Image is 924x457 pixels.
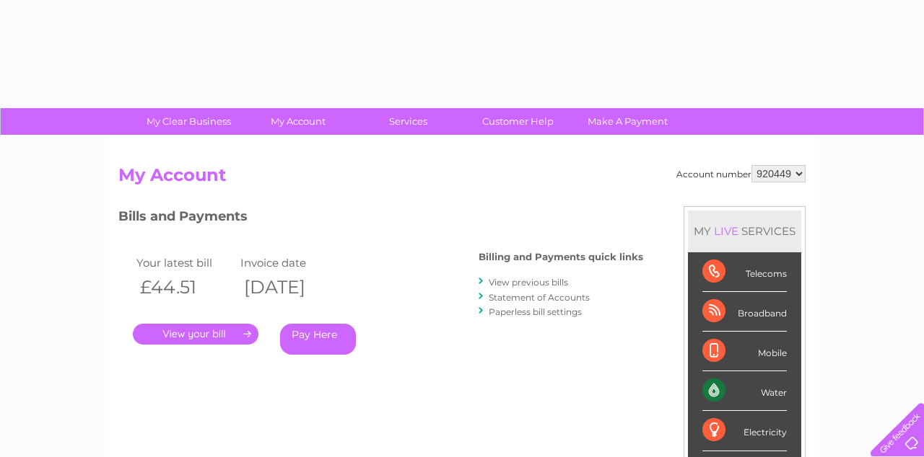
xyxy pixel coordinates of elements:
a: Services [349,108,468,135]
th: [DATE] [237,272,341,302]
div: Account number [676,165,806,182]
h2: My Account [118,165,806,192]
td: Your latest bill [133,253,237,272]
h3: Bills and Payments [118,206,643,231]
a: View previous bills [489,277,568,288]
h4: Billing and Payments quick links [479,252,643,262]
div: Mobile [702,332,787,371]
a: Statement of Accounts [489,292,590,303]
div: MY SERVICES [688,210,801,252]
div: Telecoms [702,252,787,292]
div: LIVE [711,224,741,238]
td: Invoice date [237,253,341,272]
div: Water [702,371,787,411]
a: My Clear Business [129,108,248,135]
a: Make A Payment [568,108,687,135]
div: Electricity [702,411,787,451]
a: Pay Here [280,324,356,355]
a: Customer Help [458,108,577,135]
a: My Account [239,108,358,135]
div: Broadband [702,292,787,332]
a: . [133,324,258,345]
th: £44.51 [133,272,237,302]
a: Paperless bill settings [489,306,582,317]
